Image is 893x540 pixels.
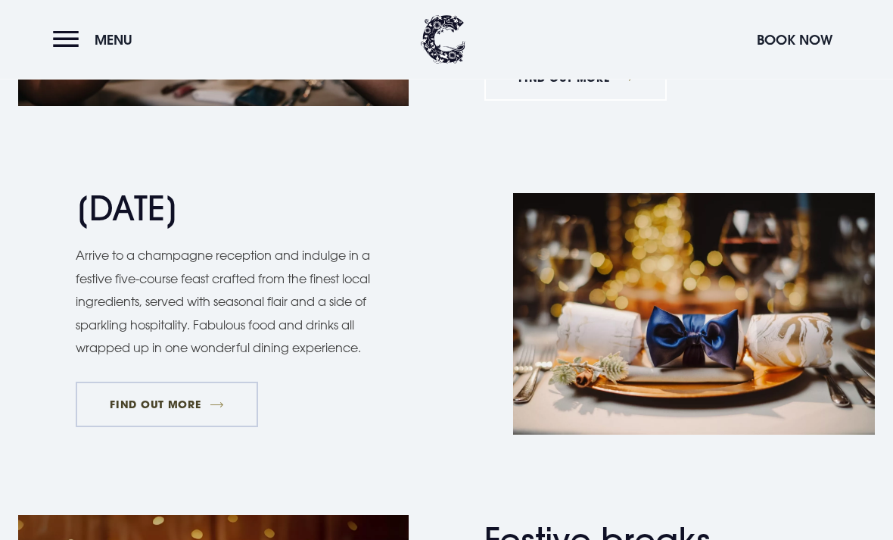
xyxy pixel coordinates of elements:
p: Arrive to a champagne reception and indulge in a festive five-course feast crafted from the fines... [76,245,386,360]
button: Menu [53,23,140,56]
a: FIND OUT MORE [76,382,258,428]
img: Christmas Hotel in Northern Ireland [513,194,875,435]
img: Clandeboye Lodge [421,15,466,64]
h2: [DATE] [76,189,371,229]
span: Menu [95,31,132,48]
button: Book Now [749,23,840,56]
